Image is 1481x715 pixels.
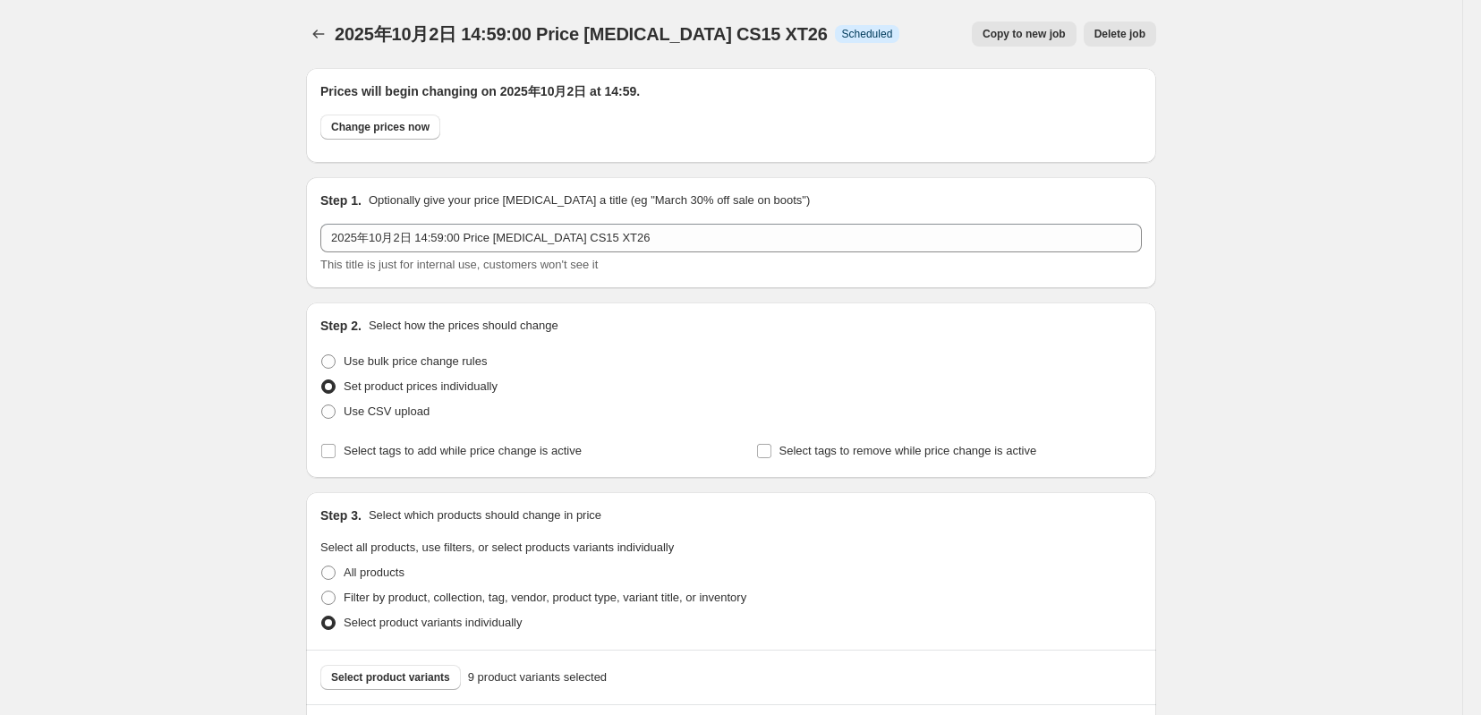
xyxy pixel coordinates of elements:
button: Delete job [1084,21,1156,47]
h2: Step 2. [320,317,362,335]
span: This title is just for internal use, customers won't see it [320,258,598,271]
h2: Step 1. [320,192,362,209]
span: Select all products, use filters, or select products variants individually [320,541,674,554]
span: Use bulk price change rules [344,354,487,368]
span: Filter by product, collection, tag, vendor, product type, variant title, or inventory [344,591,746,604]
p: Select how the prices should change [369,317,558,335]
p: Optionally give your price [MEDICAL_DATA] a title (eg "March 30% off sale on boots") [369,192,810,209]
span: All products [344,566,404,579]
span: Set product prices individually [344,379,498,393]
input: 30% off holiday sale [320,224,1142,252]
span: Delete job [1094,27,1145,41]
h2: Prices will begin changing on 2025年10月2日 at 14:59. [320,82,1142,100]
p: Select which products should change in price [369,506,601,524]
span: Copy to new job [983,27,1066,41]
span: 2025年10月2日 14:59:00 Price [MEDICAL_DATA] CS15 XT26 [335,24,828,44]
span: Select product variants [331,670,450,685]
span: Select product variants individually [344,616,522,629]
span: 9 product variants selected [468,668,607,686]
span: Select tags to add while price change is active [344,444,582,457]
span: Scheduled [842,27,893,41]
button: Price change jobs [306,21,331,47]
button: Select product variants [320,665,461,690]
h2: Step 3. [320,506,362,524]
button: Change prices now [320,115,440,140]
span: Use CSV upload [344,404,430,418]
button: Copy to new job [972,21,1077,47]
span: Change prices now [331,120,430,134]
span: Select tags to remove while price change is active [779,444,1037,457]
